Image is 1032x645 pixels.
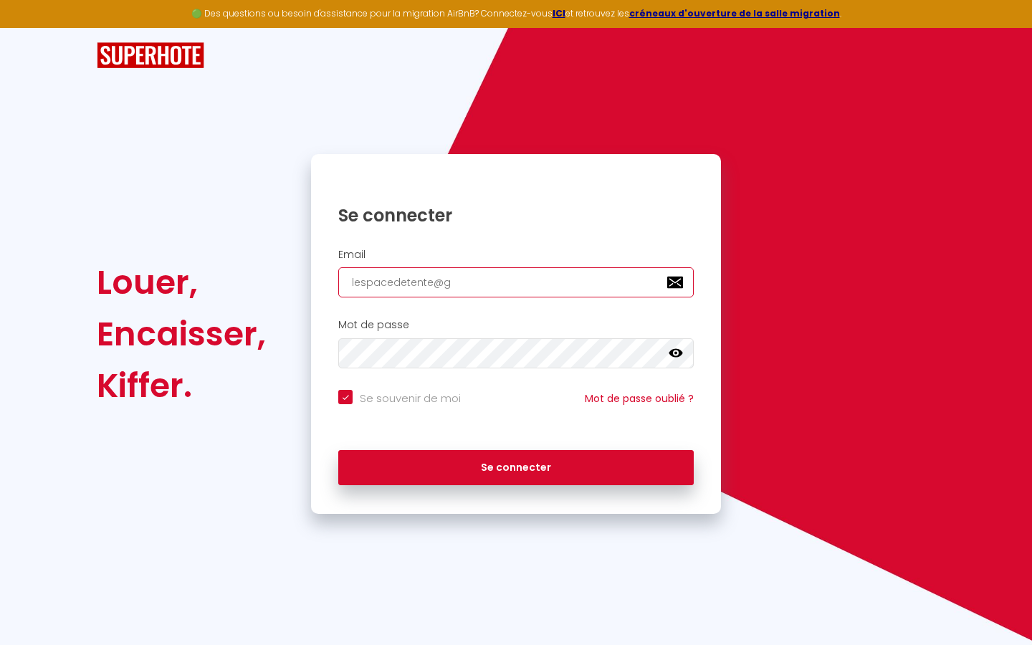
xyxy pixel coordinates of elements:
[338,204,694,226] h1: Se connecter
[338,267,694,297] input: Ton Email
[629,7,840,19] a: créneaux d'ouverture de la salle migration
[338,319,694,331] h2: Mot de passe
[585,391,694,406] a: Mot de passe oublié ?
[97,257,266,308] div: Louer,
[553,7,565,19] a: ICI
[97,308,266,360] div: Encaisser,
[97,360,266,411] div: Kiffer.
[11,6,54,49] button: Ouvrir le widget de chat LiveChat
[97,42,204,69] img: SuperHote logo
[338,450,694,486] button: Se connecter
[338,249,694,261] h2: Email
